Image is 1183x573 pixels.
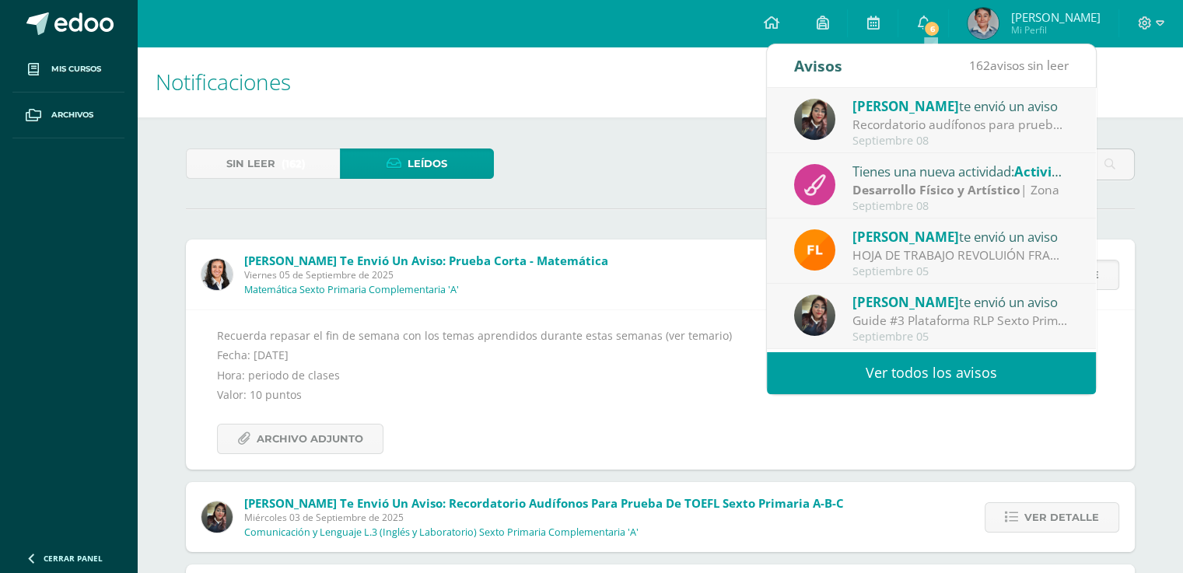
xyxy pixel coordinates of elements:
[794,99,835,140] img: f727c7009b8e908c37d274233f9e6ae1.png
[852,96,1069,116] div: te envió un aviso
[794,295,835,336] img: f727c7009b8e908c37d274233f9e6ae1.png
[969,57,1069,74] span: avisos sin leer
[51,63,101,75] span: Mis cursos
[340,148,494,179] a: Leídos
[244,511,844,524] span: Miércoles 03 de Septiembre de 2025
[217,424,383,454] a: Archivo Adjunto
[852,181,1020,198] strong: Desarrollo Físico y Artístico
[852,116,1069,134] div: Recordatorio audífonos para prueba Final de TOEFL sexto Primaria A-B-C: Buena tarde estimados pad...
[794,229,835,271] img: 00e92e5268842a5da8ad8efe5964f981.png
[852,97,959,115] span: [PERSON_NAME]
[852,312,1069,330] div: Guide #3 Plataforma RLP Sexto Primaria A - B - C: Apreciables padres de familia y alumnos Reciban...
[923,20,940,37] span: 6
[852,228,959,246] span: [PERSON_NAME]
[44,553,103,564] span: Cerrar panel
[12,93,124,138] a: Archivos
[282,149,306,178] span: (162)
[186,148,340,179] a: Sin leer(162)
[852,246,1069,264] div: HOJA DE TRABAJO REVOLUIÓN FRANCESA: Buen día Envío la hoja de trabajo de Ciencias Sociales, perte...
[1010,9,1100,25] span: [PERSON_NAME]
[852,293,959,311] span: [PERSON_NAME]
[226,149,275,178] span: Sin leer
[51,109,93,121] span: Archivos
[852,200,1069,213] div: Septiembre 08
[201,259,233,290] img: b15e54589cdbd448c33dd63f135c9987.png
[852,181,1069,199] div: | Zona
[244,253,608,268] span: [PERSON_NAME] te envió un aviso: Prueba corta - Matemática
[852,135,1069,148] div: Septiembre 08
[257,425,363,453] span: Archivo Adjunto
[217,326,1104,454] div: Recuerda repasar el fin de semana con los temas aprendidos durante estas semanas (ver temario) Fe...
[852,265,1069,278] div: Septiembre 05
[1010,23,1100,37] span: Mi Perfil
[201,501,233,533] img: f727c7009b8e908c37d274233f9e6ae1.png
[244,268,608,281] span: Viernes 05 de Septiembre de 2025
[852,292,1069,312] div: te envió un aviso
[794,44,842,87] div: Avisos
[852,330,1069,344] div: Septiembre 05
[408,149,447,178] span: Leídos
[767,351,1096,394] a: Ver todos los avisos
[852,161,1069,181] div: Tienes una nueva actividad:
[244,526,639,539] p: Comunicación y Lenguaje L.3 (Inglés y Laboratorio) Sexto Primaria Complementaria 'A'
[244,284,459,296] p: Matemática Sexto Primaria Complementaria 'A'
[12,47,124,93] a: Mis cursos
[1024,260,1099,289] span: Ver detalle
[969,57,990,74] span: 162
[968,8,999,39] img: 1a12fdcced84ae4f98aa9b4244db07b1.png
[852,226,1069,246] div: te envió un aviso
[244,495,844,511] span: [PERSON_NAME] te envió un aviso: Recordatorio audífonos para prueba de TOEFL sexto Primaria A-B-C
[156,67,291,96] span: Notificaciones
[1024,503,1099,532] span: Ver detalle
